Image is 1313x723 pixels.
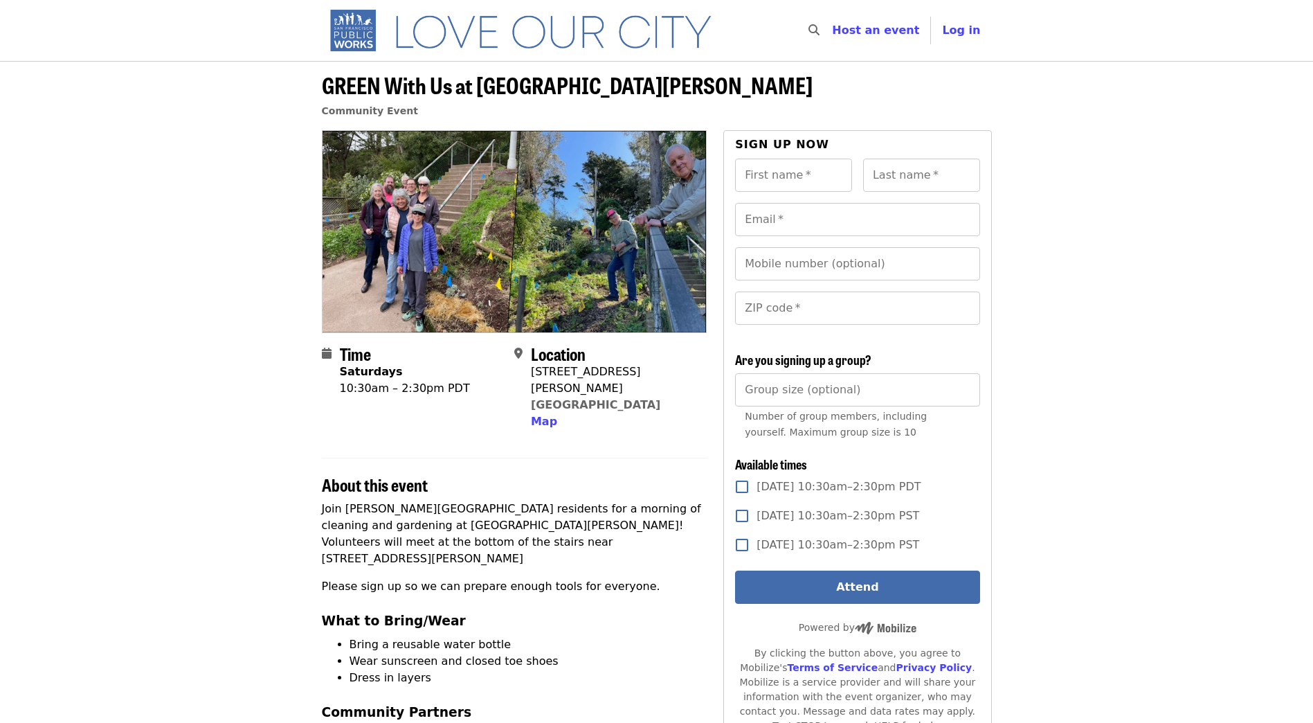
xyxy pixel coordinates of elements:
span: Powered by [799,622,916,633]
input: [object Object] [735,373,979,407]
input: Mobile number (optional) [735,247,979,280]
span: Available times [735,455,807,473]
strong: Saturdays [340,365,403,378]
input: Search [828,14,839,47]
span: Location [531,341,586,366]
button: Attend [735,571,979,604]
span: GREEN With Us at [GEOGRAPHIC_DATA][PERSON_NAME] [322,69,813,101]
a: Community Event [322,105,418,116]
div: 10:30am – 2:30pm PDT [340,380,470,397]
img: Powered by Mobilize [855,622,916,634]
p: Join [PERSON_NAME][GEOGRAPHIC_DATA] residents for a morning of cleaning and gardening at [GEOGRAP... [322,501,707,567]
input: First name [735,159,852,192]
div: [STREET_ADDRESS][PERSON_NAME] [531,364,696,397]
span: Number of group members, including yourself. Maximum group size is 10 [745,411,927,438]
input: Last name [863,159,980,192]
li: Bring a reusable water bottle [350,636,707,653]
button: Map [531,413,557,430]
img: SF Public Works - Home [322,8,732,53]
button: Log in [931,17,991,44]
a: Host an event [832,24,919,37]
span: Time [340,341,371,366]
span: [DATE] 10:30am–2:30pm PST [757,537,919,553]
input: Email [735,203,979,236]
h3: What to Bring/Wear [322,612,707,631]
span: Sign up now [735,138,829,151]
span: Are you signing up a group? [735,350,871,368]
span: [DATE] 10:30am–2:30pm PDT [757,479,921,495]
i: calendar icon [322,347,332,360]
span: [DATE] 10:30am–2:30pm PST [757,508,919,524]
a: Privacy Policy [896,662,972,673]
input: ZIP code [735,292,979,325]
i: map-marker-alt icon [514,347,523,360]
p: Please sign up so we can prepare enough tools for everyone. [322,578,707,595]
span: Log in [942,24,980,37]
span: About this event [322,472,428,497]
span: Map [531,415,557,428]
img: GREEN With Us at Upper Esmeralda Stairway Garden organized by SF Public Works [323,131,707,332]
h3: Community Partners [322,703,707,722]
li: Wear sunscreen and closed toe shoes [350,653,707,670]
a: [GEOGRAPHIC_DATA] [531,398,660,411]
a: Terms of Service [787,662,878,673]
li: Dress in layers [350,670,707,686]
i: search icon [808,24,820,37]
